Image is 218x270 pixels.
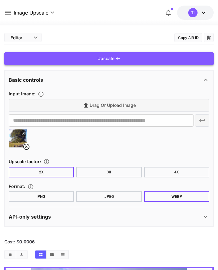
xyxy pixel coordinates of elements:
span: Editor [11,34,30,41]
button: 3X [76,167,141,177]
button: Clear All [5,250,16,259]
span: Format : [9,184,25,189]
button: Choose the file format for the output image. [25,184,36,190]
button: JPEG [76,191,141,202]
button: $9,257.52081TI [177,6,214,20]
span: Image Upscale [14,9,48,16]
button: Show media in video view [47,250,57,259]
span: Input Image : [9,91,35,96]
button: Show media in grid view [35,250,46,259]
div: Basic controls [9,72,209,87]
button: 2X [9,167,74,177]
button: PNG [9,191,74,202]
p: API-only settings [9,213,51,220]
p: Basic controls [9,76,43,84]
b: 0.0006 [19,239,35,244]
span: Upscale [97,55,114,63]
span: Cost: $ [4,239,35,244]
button: Copy AIR ID [174,33,202,42]
button: WEBP [144,191,209,202]
div: Clear AllDownload All [4,250,28,259]
button: Show media in list view [57,250,68,259]
button: Specifies the input image to be processed. [35,91,47,97]
button: Add to library [206,34,211,41]
span: Upscale factor : [9,159,41,164]
div: API-only settings [9,209,209,224]
button: Download All [16,250,27,259]
div: Show media in grid viewShow media in video viewShow media in list view [35,250,69,259]
button: Choose the level of upscaling to be performed on the image. [41,159,52,165]
button: 4X [144,167,209,177]
button: Upscale [4,52,214,65]
div: TI [188,8,198,17]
